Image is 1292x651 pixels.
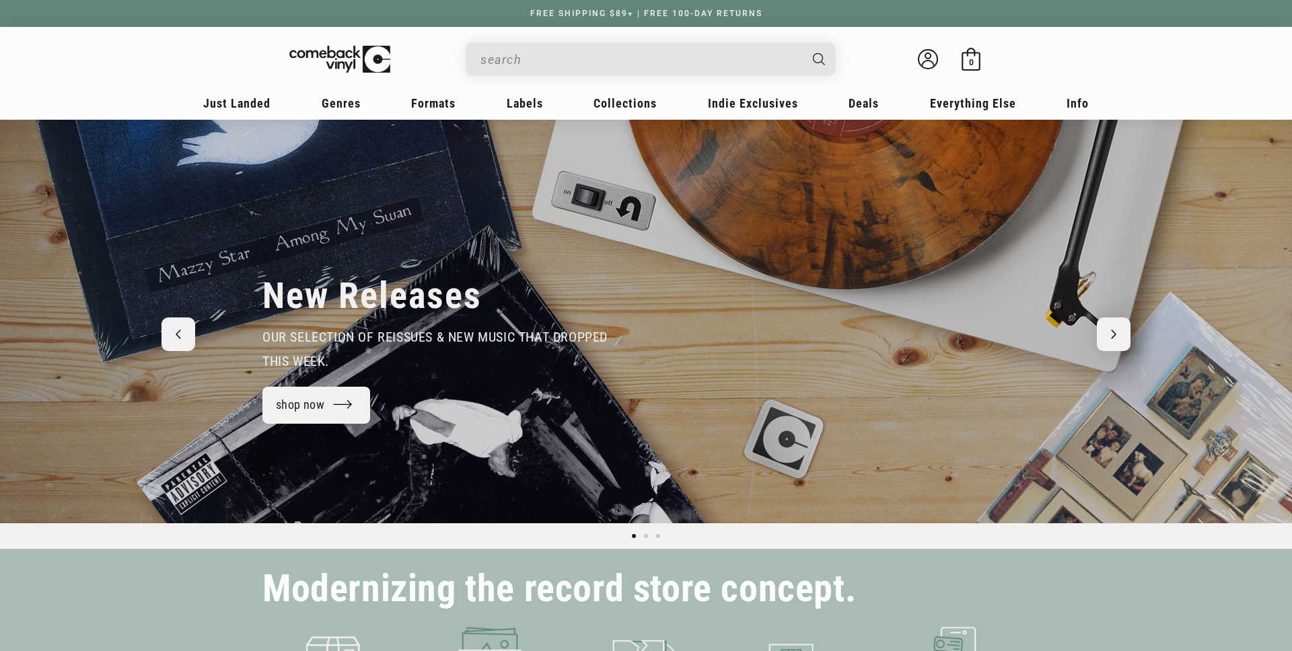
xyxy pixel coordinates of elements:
[969,57,974,67] span: 0
[708,96,798,110] span: Indie Exclusives
[480,46,799,73] input: search
[262,329,608,369] span: our selection of reissues & new music that dropped this week.
[322,96,361,110] span: Genres
[507,96,543,110] span: Labels
[849,96,879,110] span: Deals
[594,96,657,110] span: Collections
[930,96,1016,110] span: Everything Else
[203,96,271,110] span: Just Landed
[517,9,776,18] a: FREE SHIPPING $89+ | FREE 100-DAY RETURNS
[652,530,664,542] button: Load slide 3 of 3
[1067,96,1089,110] span: Info
[466,42,836,76] div: Search
[628,530,640,542] button: Load slide 1 of 3
[262,573,856,605] h2: Modernizing the record store concept.
[262,387,370,424] a: shop now
[262,274,482,318] h2: New Releases
[1097,317,1130,351] button: Next slide
[801,42,838,76] button: Search
[161,317,195,351] button: Previous slide
[411,96,456,110] span: Formats
[640,530,652,542] button: Load slide 2 of 3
